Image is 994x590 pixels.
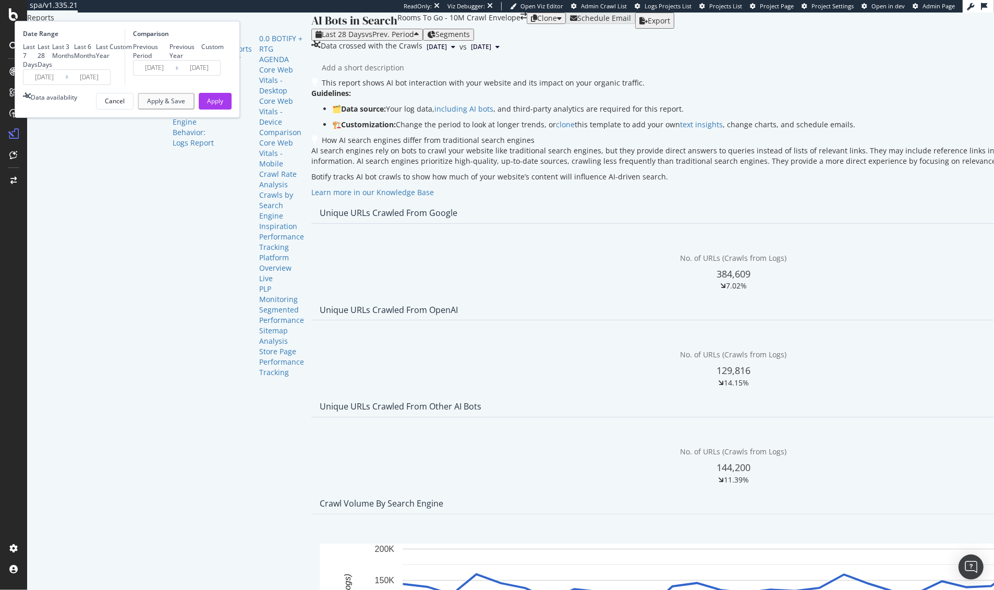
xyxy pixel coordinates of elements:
[459,42,467,52] span: vs
[105,97,125,105] div: Cancel
[311,187,434,197] a: Learn more in our Knowledge Base
[259,326,304,346] a: Sitemap Analysis
[527,13,566,24] button: Clone
[581,2,627,10] span: Admin Crawl List
[23,29,122,38] div: Date Range
[681,253,787,263] span: No. of URLs (Crawls from Logs)
[134,61,175,75] input: Start Date
[207,97,223,105] div: Apply
[133,29,224,38] div: Comparison
[201,42,224,51] div: Custom
[96,42,110,60] div: Last Year
[169,42,202,60] div: Previous Year
[435,29,470,39] span: Segments
[760,2,794,10] span: Project Page
[427,42,447,52] span: 2025 Aug. 10th
[259,138,304,169] a: Core Web Vitals - Mobile
[923,2,955,10] span: Admin Page
[750,2,794,10] a: Project Page
[259,221,304,252] a: Inspiration Performance Tracking
[320,498,443,509] div: Crawl Volume By Search Engine
[138,93,195,110] button: Apply & Save
[556,119,575,129] a: clone
[74,42,96,60] div: Last 6 Months
[645,2,692,10] span: Logs Projects List
[322,78,645,88] div: This report shows AI bot interaction with your website and its impact on your organic traffic.
[434,104,493,114] a: including AI bots
[133,42,169,60] div: Previous Period
[341,119,396,129] strong: Customization:
[311,88,351,98] strong: Guidelines:
[38,42,52,69] div: Last 28 Days
[423,29,474,40] button: Segments
[510,2,563,10] a: Open Viz Editor
[717,364,750,377] span: 129,816
[322,63,404,73] div: Add a short description
[96,93,134,110] button: Cancel
[322,135,535,146] div: How AI search engines differ from traditional search engines
[724,378,749,388] div: 14.15%
[259,284,304,305] a: PLP Monitoring
[871,2,905,10] span: Open in dev
[320,401,481,412] div: Unique URLs Crawled from Other AI Bots
[709,2,742,10] span: Projects List
[681,350,787,359] span: No. of URLs (Crawls from Logs)
[635,13,674,29] button: Export
[52,42,74,60] div: Last 3 Months
[467,41,504,53] button: [DATE]
[320,305,458,315] div: Unique URLs Crawled from OpenAI
[862,2,905,10] a: Open in dev
[537,14,557,22] div: Clone
[27,13,311,23] div: Reports
[259,346,304,378] a: Store Page Performance Tracking
[259,33,304,65] a: 0.0 BOTIFY + RTG AGENDA
[717,461,750,474] span: 144,200
[913,2,955,10] a: Admin Page
[110,42,132,51] div: Custom
[375,576,395,585] text: 150K
[811,2,854,10] span: Project Settings
[571,2,627,10] a: Admin Crawl List
[959,555,984,580] div: Open Intercom Messenger
[635,2,692,10] a: Logs Projects List
[178,61,220,75] input: End Date
[699,2,742,10] a: Projects List
[726,281,747,291] div: 7.02%
[23,70,65,85] input: Start Date
[259,190,304,221] a: Crawls by Search Engine
[365,29,414,39] span: vs Prev. Period
[422,41,459,53] button: [DATE]
[321,41,422,53] div: Data crossed with the Crawls
[147,98,185,105] div: Apply & Save
[681,447,787,456] span: No. of URLs (Crawls from Logs)
[68,70,110,85] input: End Date
[311,29,423,40] button: Last 28 DaysvsPrev. Period
[31,93,77,102] div: Data availability
[520,2,563,10] span: Open Viz Editor
[802,2,854,10] a: Project Settings
[577,14,631,22] div: Schedule Email
[23,42,38,69] div: Last 7 Days
[311,13,397,29] div: AI Bots in Search
[322,29,365,39] span: Last 28 Days
[199,93,232,110] button: Apply
[259,65,304,96] a: Core Web Vitals - Desktop
[259,305,304,326] a: Segmented Performance
[566,13,635,24] button: Schedule Email
[259,96,304,138] a: Core Web Vitals - Device Comparison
